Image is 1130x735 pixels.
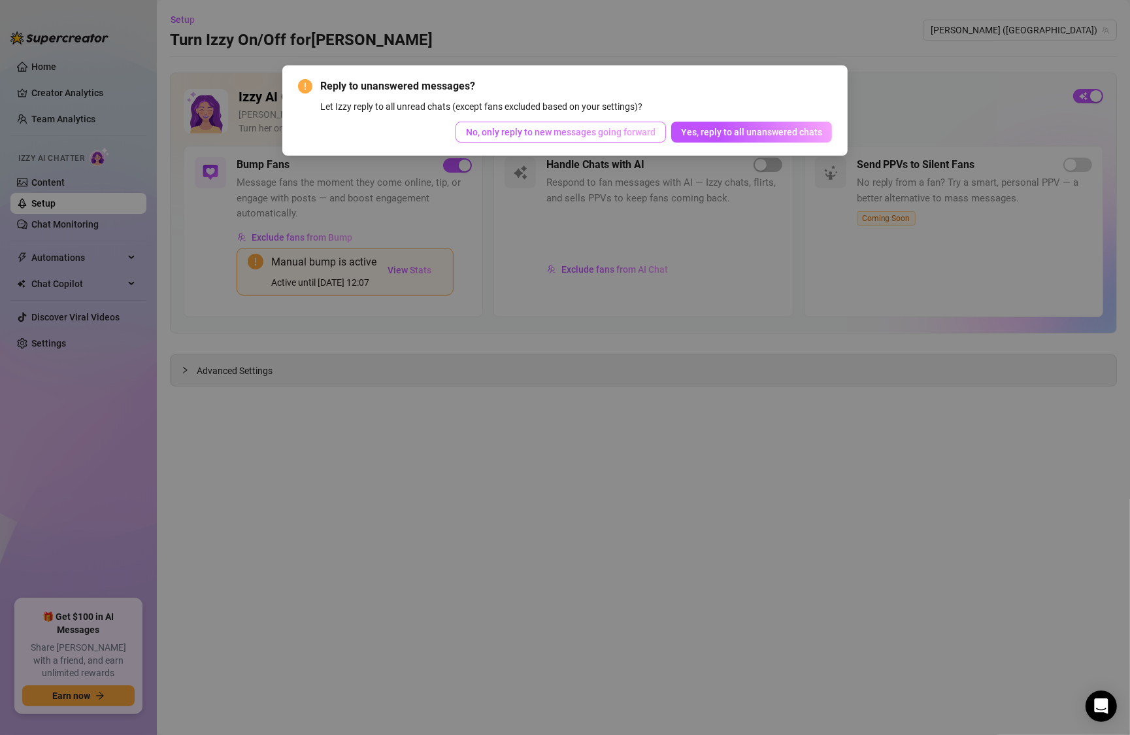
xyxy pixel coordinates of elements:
div: Let Izzy reply to all unread chats (except fans excluded based on your settings)? [320,99,832,114]
span: Reply to unanswered messages? [320,78,832,94]
button: Yes, reply to all unanswered chats [671,122,832,143]
div: Open Intercom Messenger [1086,691,1117,722]
span: exclamation-circle [298,79,312,94]
button: No, only reply to new messages going forward [456,122,666,143]
span: No, only reply to new messages going forward [466,127,656,137]
span: Yes, reply to all unanswered chats [681,127,822,137]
